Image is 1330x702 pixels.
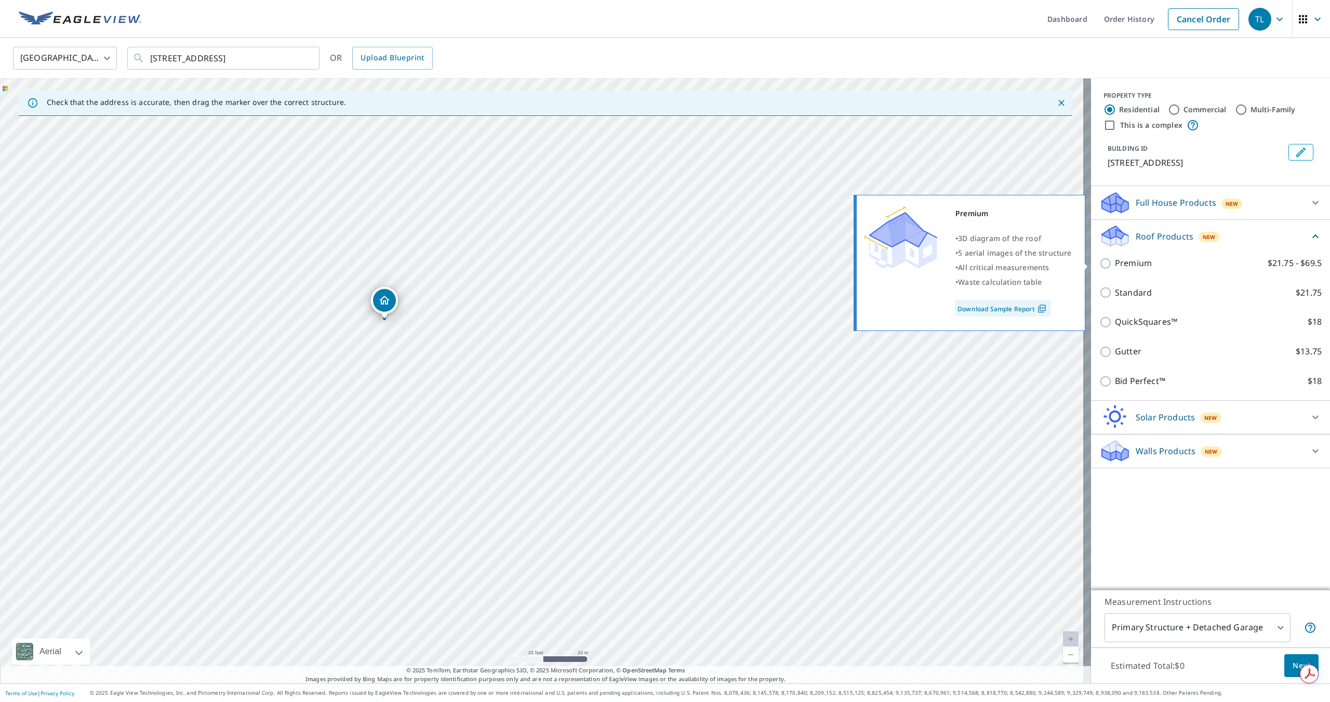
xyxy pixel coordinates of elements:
p: Roof Products [1136,230,1193,243]
span: New [1205,447,1218,456]
span: New [1204,414,1217,422]
div: TL [1248,8,1271,31]
img: Premium [864,206,937,269]
div: • [955,231,1072,246]
p: $21.75 - $69.5 [1268,257,1322,270]
a: OpenStreetMap [622,666,666,674]
p: Walls Products [1136,445,1195,457]
a: Download Sample Report [955,300,1051,316]
p: BUILDING ID [1108,144,1148,153]
div: • [955,260,1072,275]
p: © 2025 Eagle View Technologies, Inc. and Pictometry International Corp. All Rights Reserved. Repo... [90,689,1325,697]
button: Next [1284,654,1319,678]
span: New [1203,233,1216,241]
p: Premium [1115,257,1152,270]
div: PROPERTY TYPE [1103,91,1318,100]
p: $18 [1308,315,1322,328]
label: Commercial [1183,104,1227,115]
label: This is a complex [1120,120,1182,130]
div: Full House ProductsNew [1099,190,1322,215]
p: Bid Perfect™ [1115,375,1165,388]
span: Next [1293,659,1310,672]
a: Terms [668,666,685,674]
label: Multi-Family [1251,104,1296,115]
p: | [5,690,74,696]
input: Search by address or latitude-longitude [150,44,298,73]
p: QuickSquares™ [1115,315,1177,328]
div: Dropped pin, building 1, Residential property, 1120 Ridge Rd Wildwood, MO 63021 [371,287,398,319]
div: Primary Structure + Detached Garage [1105,613,1291,642]
span: 5 aerial images of the structure [958,248,1071,258]
div: [GEOGRAPHIC_DATA] [13,44,117,73]
p: Measurement Instructions [1105,595,1316,608]
div: Walls ProductsNew [1099,439,1322,463]
span: Upload Blueprint [361,51,424,64]
span: New [1226,200,1239,208]
div: • [955,246,1072,260]
p: Check that the address is accurate, then drag the marker over the correct structure. [47,98,346,107]
a: Upload Blueprint [352,47,432,70]
span: 3D diagram of the roof [958,233,1041,243]
div: • [955,275,1072,289]
span: All critical measurements [958,262,1049,272]
div: Premium [955,206,1072,221]
span: © 2025 TomTom, Earthstar Geographics SIO, © 2025 Microsoft Corporation, © [406,666,685,675]
a: Current Level 20, Zoom In Disabled [1063,631,1079,647]
p: $13.75 [1296,345,1322,358]
div: Roof ProductsNew [1099,224,1322,248]
img: Pdf Icon [1035,304,1049,313]
p: Estimated Total: $0 [1102,654,1193,677]
div: Aerial [36,639,64,665]
a: Current Level 20, Zoom Out [1063,647,1079,663]
p: $18 [1308,375,1322,388]
p: Gutter [1115,345,1141,358]
p: Full House Products [1136,196,1216,209]
img: EV Logo [19,11,141,27]
span: Waste calculation table [958,277,1042,287]
a: Privacy Policy [41,690,74,697]
p: Solar Products [1136,411,1195,423]
p: Standard [1115,286,1152,299]
label: Residential [1119,104,1160,115]
button: Close [1055,96,1068,110]
span: Your report will include the primary structure and a detached garage if one exists. [1304,621,1316,634]
div: OR [330,47,433,70]
p: $21.75 [1296,286,1322,299]
div: Aerial [12,639,90,665]
p: [STREET_ADDRESS] [1108,156,1284,169]
a: Terms of Use [5,690,37,697]
div: Solar ProductsNew [1099,405,1322,430]
a: Cancel Order [1168,8,1239,30]
button: Edit building 1 [1288,144,1313,161]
